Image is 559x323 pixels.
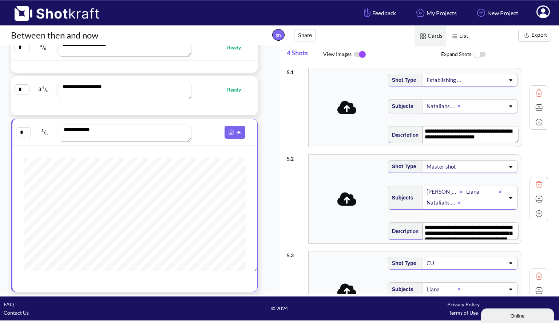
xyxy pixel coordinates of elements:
[226,128,236,137] img: Pdf Icon
[426,187,459,197] div: [PERSON_NAME]
[352,47,368,62] img: ToggleOn Icon
[415,26,446,47] span: Cards
[441,47,559,62] span: Expand Shots
[426,75,463,85] div: Establishing shot
[323,47,441,62] span: View Images
[40,43,42,48] span: 5
[187,304,371,312] span: © 2024
[272,29,285,41] span: gn
[481,307,555,323] iframe: chat widget
[30,84,57,95] span: 3 /
[362,9,396,17] span: Feedback
[4,310,29,316] a: Contact Us
[450,32,459,41] img: List Icon
[31,126,58,138] span: /
[534,208,544,219] img: Add Icon
[534,179,544,190] img: Trash Icon
[469,3,524,23] a: New Project
[475,7,487,19] img: Add Icon
[534,271,544,282] img: Trash Icon
[287,151,305,163] div: 5 . 2
[446,26,472,47] span: List
[287,45,323,64] span: 4 Shots
[42,85,44,90] span: 4
[534,102,544,113] img: Expand Icon
[534,117,544,128] img: Add Icon
[388,74,416,86] span: Shot Type
[471,47,488,62] img: ToggleOff Icon
[418,32,428,41] img: Card Icon
[534,88,544,98] img: Trash Icon
[4,301,14,307] a: FAQ
[426,101,457,111] div: Nataliahs grave
[388,225,419,237] span: Description
[41,128,44,133] span: 3
[534,194,544,205] img: Expand Icon
[45,132,48,136] span: 8
[388,257,416,269] span: Shot Type
[388,161,416,173] span: Shot Type
[46,89,48,93] span: 8
[465,187,499,197] div: Liana
[409,3,462,23] a: My Projects
[426,198,457,207] div: Nataliahs grave
[287,64,305,76] div: 5 . 1
[227,85,248,94] span: Ready
[372,300,555,308] div: Privacy Policy
[426,162,463,171] div: Master shot
[534,285,544,296] img: Expand Icon
[414,7,427,19] img: Home Icon
[362,7,372,19] img: Hand Icon
[522,31,531,40] img: Export Icon
[44,47,46,51] span: 8
[388,129,419,141] span: Description
[426,284,457,294] div: Liana
[518,29,551,42] button: Export
[287,247,305,259] div: 5 . 3
[388,192,413,204] span: Subjects
[372,308,555,317] div: Terms of Use
[227,43,248,52] span: Ready
[426,258,463,268] div: CU
[388,100,413,112] span: Subjects
[30,41,57,53] span: /
[388,283,413,295] span: Subjects
[287,151,548,247] div: 5.2Shot TypeMaster shotSubjects[PERSON_NAME]LianaNataliahs graveDescription**** **** **** **** **...
[294,29,316,41] button: Share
